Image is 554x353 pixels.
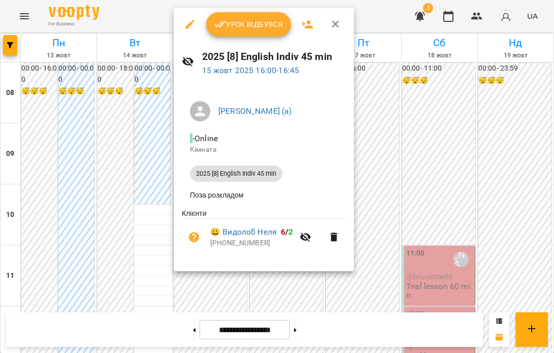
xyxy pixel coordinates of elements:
[210,238,294,248] p: [PHONE_NUMBER]
[288,227,293,237] span: 2
[182,225,206,249] button: Візит ще не сплачено. Додати оплату?
[182,186,346,204] li: Поза розкладом
[218,106,292,116] a: [PERSON_NAME] (а)
[182,208,346,259] ul: Клієнти
[206,12,291,37] button: Урок відбувся
[281,227,293,237] b: /
[202,49,346,65] h6: 2025 [8] English Indiv 45 min
[202,66,300,75] a: 15 жовт 2025 16:00-16:45
[281,227,285,237] span: 6
[210,226,277,238] a: 😀 Видолоб Неля
[214,18,283,30] span: Урок відбувся
[190,169,282,178] span: 2025 [8] English Indiv 45 min
[190,145,338,155] p: Кімната
[190,134,220,143] span: - Online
